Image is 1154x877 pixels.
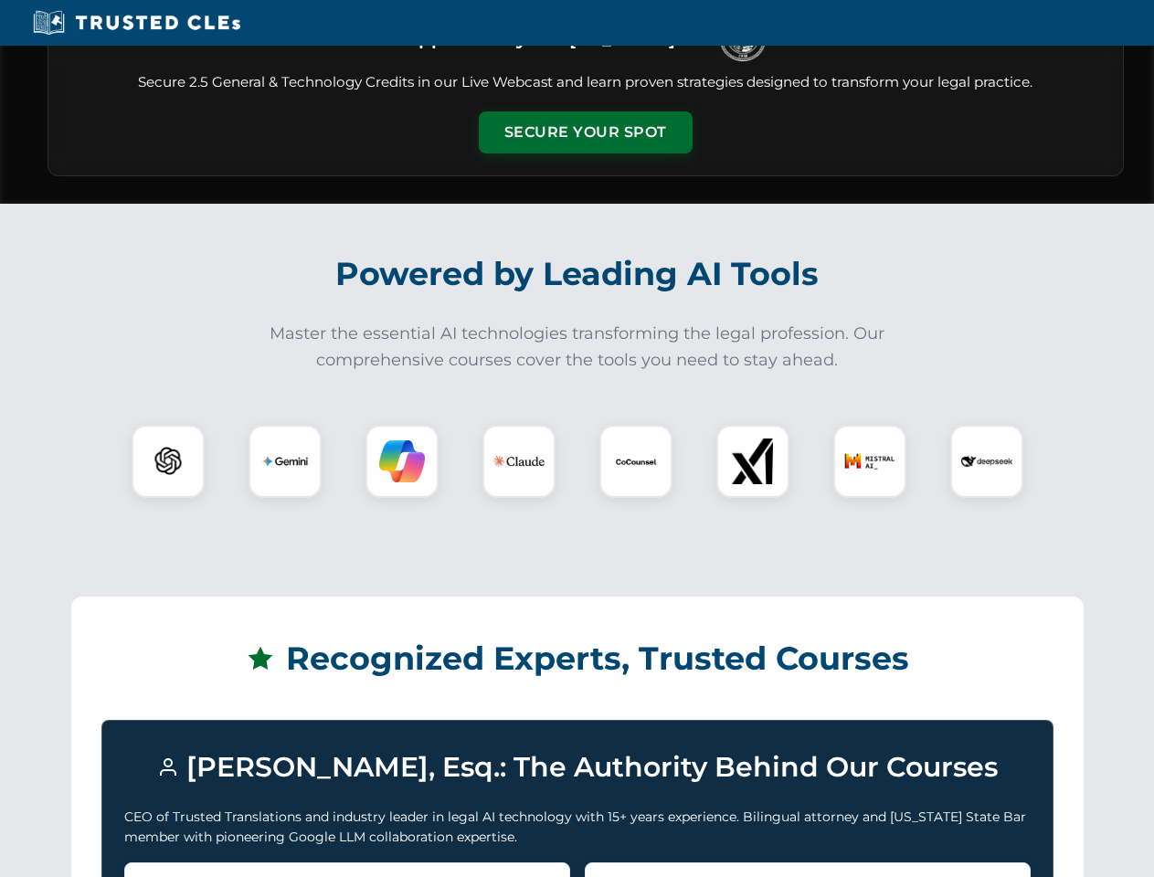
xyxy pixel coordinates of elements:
[101,627,1053,691] h2: Recognized Experts, Trusted Courses
[124,743,1031,792] h3: [PERSON_NAME], Esq.: The Authority Behind Our Courses
[142,435,195,488] img: ChatGPT Logo
[613,438,659,484] img: CoCounsel Logo
[730,438,776,484] img: xAI Logo
[249,425,322,498] div: Gemini
[379,438,425,484] img: Copilot Logo
[365,425,439,498] div: Copilot
[961,436,1012,487] img: DeepSeek Logo
[258,321,897,374] p: Master the essential AI technologies transforming the legal profession. Our comprehensive courses...
[479,111,693,153] button: Secure Your Spot
[132,425,205,498] div: ChatGPT
[27,9,246,37] img: Trusted CLEs
[950,425,1023,498] div: DeepSeek
[482,425,556,498] div: Claude
[124,807,1031,848] p: CEO of Trusted Translations and industry leader in legal AI technology with 15+ years experience....
[71,242,1084,306] h2: Powered by Leading AI Tools
[70,72,1101,93] p: Secure 2.5 General & Technology Credits in our Live Webcast and learn proven strategies designed ...
[493,436,545,487] img: Claude Logo
[833,425,906,498] div: Mistral AI
[599,425,672,498] div: CoCounsel
[262,438,308,484] img: Gemini Logo
[844,436,895,487] img: Mistral AI Logo
[716,425,789,498] div: xAI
